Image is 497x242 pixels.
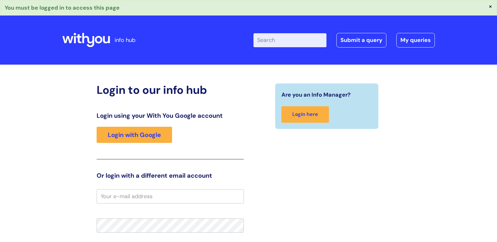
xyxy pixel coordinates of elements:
h3: Or login with a different email account [97,172,244,179]
h2: Login to our info hub [97,83,244,97]
h3: Login using your With You Google account [97,112,244,119]
a: Login here [281,106,329,123]
input: Search [253,33,326,47]
a: Submit a query [336,33,386,47]
a: Login with Google [97,127,172,143]
span: Are you an Info Manager? [281,90,351,100]
button: × [489,3,492,9]
a: My queries [396,33,435,47]
input: Your e-mail address [97,189,244,203]
p: info hub [115,35,135,45]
